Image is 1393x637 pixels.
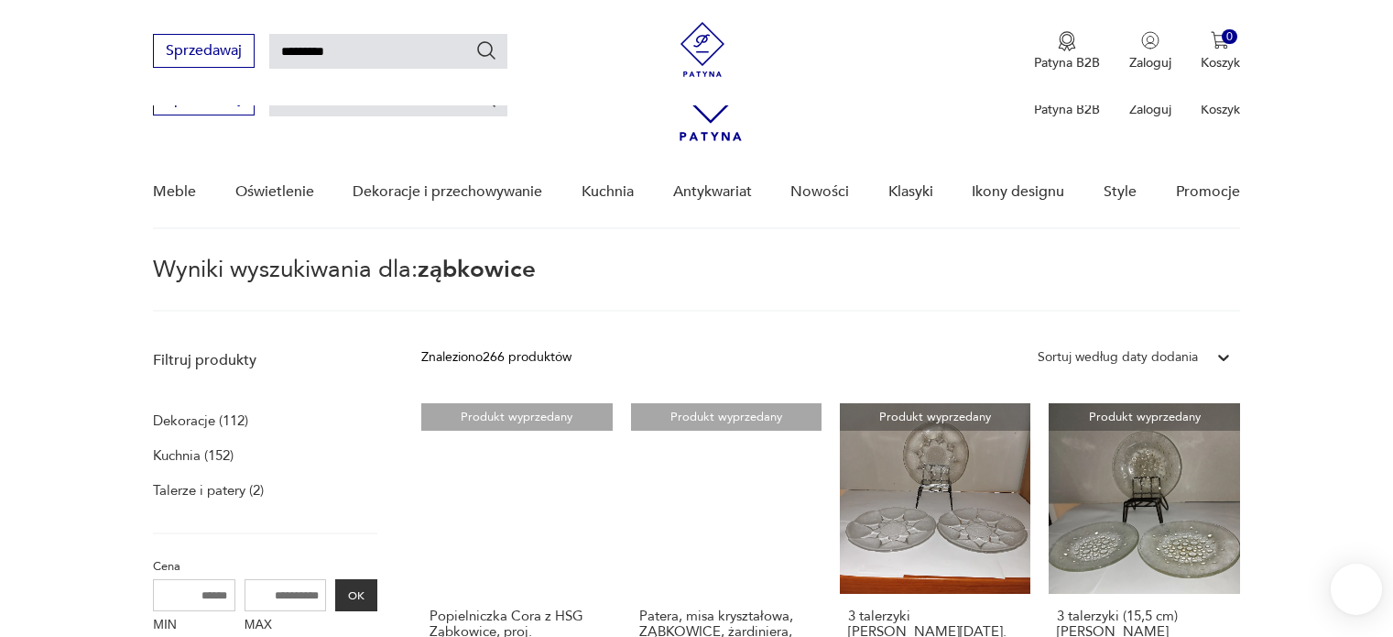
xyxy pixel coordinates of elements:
p: Koszyk [1201,54,1240,71]
a: Antykwariat [673,157,752,227]
button: Patyna B2B [1034,31,1100,71]
div: 0 [1222,29,1237,45]
a: Klasyki [888,157,933,227]
button: OK [335,579,377,611]
a: Oświetlenie [235,157,314,227]
p: Cena [153,556,377,577]
p: Filtruj produkty [153,350,377,370]
a: Kuchnia [582,157,634,227]
button: 0Koszyk [1201,31,1240,71]
p: Zaloguj [1129,101,1171,118]
img: Ikona koszyka [1211,31,1229,49]
button: Zaloguj [1129,31,1171,71]
a: Ikona medaluPatyna B2B [1034,31,1100,71]
button: Sprzedawaj [153,34,255,68]
img: Patyna - sklep z meblami i dekoracjami vintage [675,22,730,77]
a: Sprzedawaj [153,93,255,106]
p: Patyna B2B [1034,54,1100,71]
a: Style [1104,157,1137,227]
p: Wyniki wyszukiwania dla: [153,258,1239,312]
img: Ikona medalu [1058,31,1076,51]
a: Meble [153,157,196,227]
p: Patyna B2B [1034,101,1100,118]
a: Kuchnia (152) [153,443,234,468]
a: Dekoracje i przechowywanie [353,157,542,227]
a: Dekoracje (112) [153,408,248,434]
a: Sprzedawaj [153,46,255,59]
div: Sortuj według daty dodania [1038,347,1198,368]
a: Promocje [1176,157,1240,227]
p: Zaloguj [1129,54,1171,71]
a: Ikony designu [972,157,1064,227]
button: Szukaj [475,39,497,61]
iframe: Smartsupp widget button [1331,564,1382,615]
img: Ikonka użytkownika [1141,31,1159,49]
span: ząbkowice [418,253,536,286]
p: Koszyk [1201,101,1240,118]
a: Talerze i patery (2) [153,478,264,503]
div: Znaleziono 266 produktów [421,347,571,368]
a: Nowości [790,157,849,227]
